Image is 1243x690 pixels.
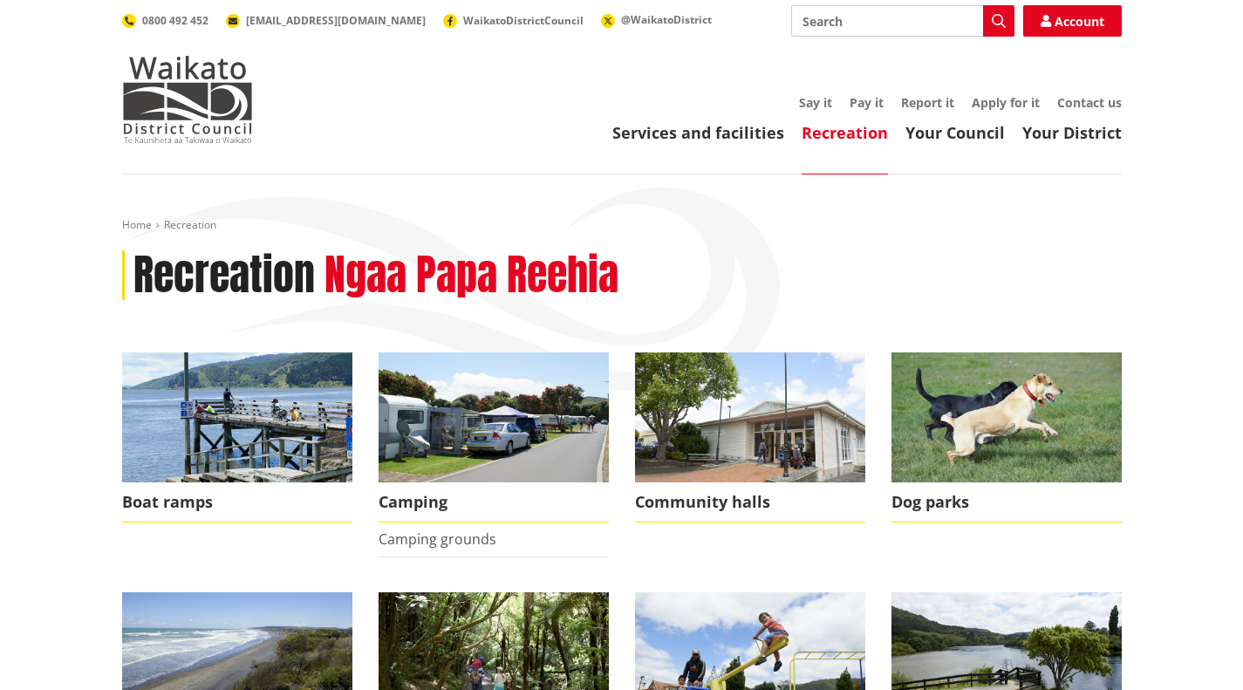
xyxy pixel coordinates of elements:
[905,122,1005,143] a: Your Council
[122,482,352,523] span: Boat ramps
[379,482,609,523] span: Camping
[324,250,618,301] h2: Ngaa Papa Reehia
[463,13,584,28] span: WaikatoDistrictCouncil
[122,13,208,28] a: 0800 492 452
[635,352,865,482] img: Ngaruawahia Memorial Hall
[122,352,352,523] a: Port Waikato council maintained boat ramp Boat ramps
[635,482,865,523] span: Community halls
[972,94,1040,111] a: Apply for it
[635,352,865,523] a: Ngaruawahia Memorial Hall Community halls
[891,352,1122,482] img: Find your local dog park
[379,352,609,523] a: camping-ground-v2 Camping
[379,352,609,482] img: camping-ground-v2
[621,12,712,27] span: @WaikatoDistrict
[802,122,888,143] a: Recreation
[1057,94,1122,111] a: Contact us
[1022,122,1122,143] a: Your District
[1023,5,1122,37] a: Account
[379,529,496,549] a: Camping grounds
[122,217,152,232] a: Home
[901,94,954,111] a: Report it
[850,94,884,111] a: Pay it
[799,94,832,111] a: Say it
[122,352,352,482] img: Port Waikato boat ramp
[164,217,216,232] span: Recreation
[443,13,584,28] a: WaikatoDistrictCouncil
[122,218,1122,233] nav: breadcrumb
[142,13,208,28] span: 0800 492 452
[791,5,1014,37] input: Search input
[612,122,784,143] a: Services and facilities
[122,56,253,143] img: Waikato District Council - Te Kaunihera aa Takiwaa o Waikato
[246,13,426,28] span: [EMAIL_ADDRESS][DOMAIN_NAME]
[601,12,712,27] a: @WaikatoDistrict
[891,352,1122,523] a: Find your local dog park Dog parks
[226,13,426,28] a: [EMAIL_ADDRESS][DOMAIN_NAME]
[133,250,315,301] h1: Recreation
[891,482,1122,523] span: Dog parks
